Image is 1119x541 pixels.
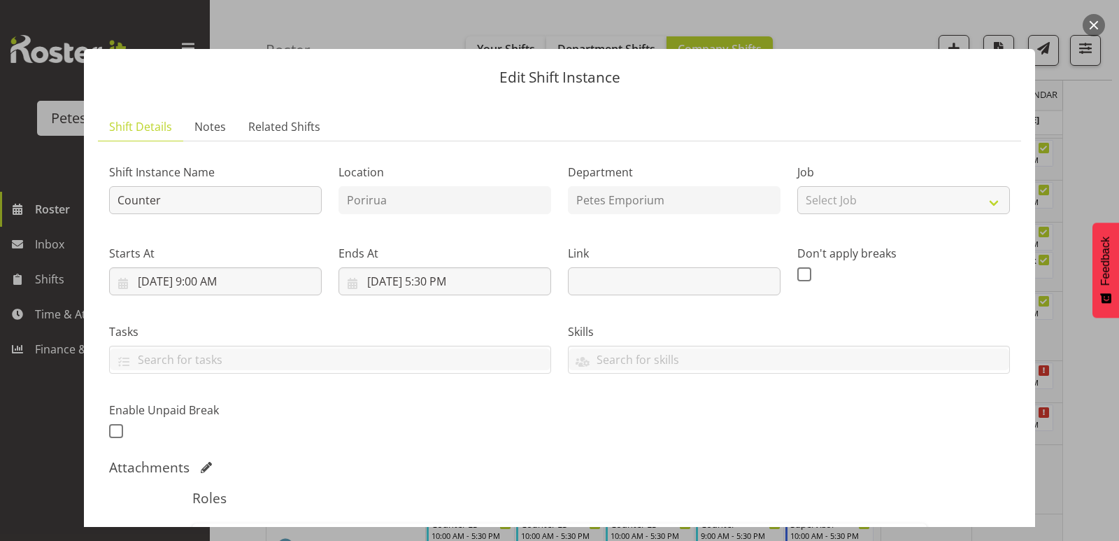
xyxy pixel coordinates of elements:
[192,490,926,507] h5: Roles
[568,164,781,181] label: Department
[109,164,322,181] label: Shift Instance Name
[338,267,551,295] input: Click to select...
[109,459,190,476] h5: Attachments
[568,323,1010,340] label: Skills
[1092,223,1119,318] button: Feedback - Show survey
[109,245,322,262] label: Starts At
[194,118,226,135] span: Notes
[797,245,1010,262] label: Don't apply breaks
[109,323,551,340] label: Tasks
[109,267,322,295] input: Click to select...
[569,349,1009,370] input: Search for skills
[568,245,781,262] label: Link
[109,118,172,135] span: Shift Details
[109,186,322,214] input: Shift Instance Name
[110,349,550,370] input: Search for tasks
[797,164,1010,181] label: Job
[338,245,551,262] label: Ends At
[98,70,1021,85] p: Edit Shift Instance
[338,164,551,181] label: Location
[109,402,322,419] label: Enable Unpaid Break
[248,118,320,135] span: Related Shifts
[1099,237,1112,286] span: Feedback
